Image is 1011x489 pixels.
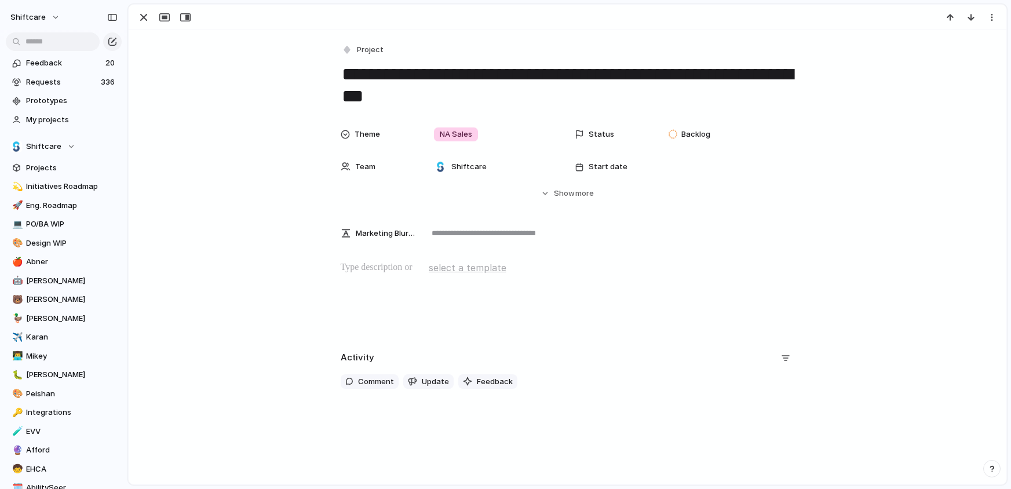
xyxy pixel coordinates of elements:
div: 🔮 [12,444,20,457]
button: Project [340,42,387,59]
button: select a template [427,259,508,276]
a: Prototypes [6,92,122,110]
span: Status [589,129,614,140]
span: Afford [26,444,118,456]
div: 🧒 [12,462,20,476]
div: 🐻 [12,293,20,306]
a: Feedback20 [6,54,122,72]
div: 👨‍💻 [12,349,20,363]
button: shiftcare [5,8,66,27]
div: 🐛 [12,368,20,382]
a: 💻PO/BA WIP [6,216,122,233]
button: 🎨 [10,388,22,400]
span: EVV [26,426,118,437]
span: Projects [26,162,118,174]
div: 💫 [12,180,20,194]
div: ✈️ [12,331,20,344]
span: Abner [26,256,118,268]
button: 👨‍💻 [10,351,22,362]
button: 🤖 [10,275,22,287]
button: ✈️ [10,331,22,343]
span: Integrations [26,407,118,418]
span: Karan [26,331,118,343]
span: Update [422,376,449,388]
span: [PERSON_NAME] [26,369,118,381]
a: Projects [6,159,122,177]
button: 🐛 [10,369,22,381]
button: 🎨 [10,238,22,249]
div: 🧒EHCA [6,461,122,478]
div: 🦆 [12,312,20,325]
a: My projects [6,111,122,129]
button: Comment [341,374,399,389]
a: 🤖[PERSON_NAME] [6,272,122,290]
div: 🧪EVV [6,423,122,440]
a: 👨‍💻Mikey [6,348,122,365]
span: EHCA [26,464,118,475]
span: Feedback [26,57,102,69]
a: 🎨Design WIP [6,235,122,252]
a: 💫Initiatives Roadmap [6,178,122,195]
div: 🔑 [12,406,20,419]
span: Show [554,188,575,199]
button: 🧪 [10,426,22,437]
a: 🚀Eng. Roadmap [6,197,122,214]
button: 🦆 [10,313,22,324]
a: 🔮Afford [6,441,122,459]
span: [PERSON_NAME] [26,275,118,287]
span: more [575,188,594,199]
button: 💻 [10,218,22,230]
span: Marketing Blurb (15-20 Words) [356,228,415,239]
span: Start date [589,161,627,173]
span: 20 [105,57,117,69]
button: 🔑 [10,407,22,418]
span: Prototypes [26,95,118,107]
a: ✈️Karan [6,329,122,346]
span: Initiatives Roadmap [26,181,118,192]
span: Comment [358,376,394,388]
span: [PERSON_NAME] [26,294,118,305]
button: Feedback [458,374,517,389]
a: 🐛[PERSON_NAME] [6,366,122,384]
span: Peishan [26,388,118,400]
button: Update [403,374,454,389]
span: Shiftcare [26,141,61,152]
a: 🦆[PERSON_NAME] [6,310,122,327]
span: Project [357,44,384,56]
span: [PERSON_NAME] [26,313,118,324]
span: Design WIP [26,238,118,249]
div: 🍎 [12,256,20,269]
button: 🍎 [10,256,22,268]
a: 🎨Peishan [6,385,122,403]
span: Team [355,161,375,173]
a: 🍎Abner [6,253,122,271]
span: PO/BA WIP [26,218,118,230]
span: 336 [101,76,117,88]
button: 🐻 [10,294,22,305]
span: select a template [429,261,506,275]
span: My projects [26,114,118,126]
a: 🐻[PERSON_NAME] [6,291,122,308]
span: Feedback [477,376,513,388]
button: Shiftcare [6,138,122,155]
div: 🧪 [12,425,20,438]
button: 🧒 [10,464,22,475]
span: Shiftcare [451,161,487,173]
button: Showmore [341,183,795,204]
div: 🎨 [12,387,20,400]
button: 💫 [10,181,22,192]
h2: Activity [341,351,374,364]
span: Backlog [681,129,710,140]
div: 🤖 [12,274,20,287]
